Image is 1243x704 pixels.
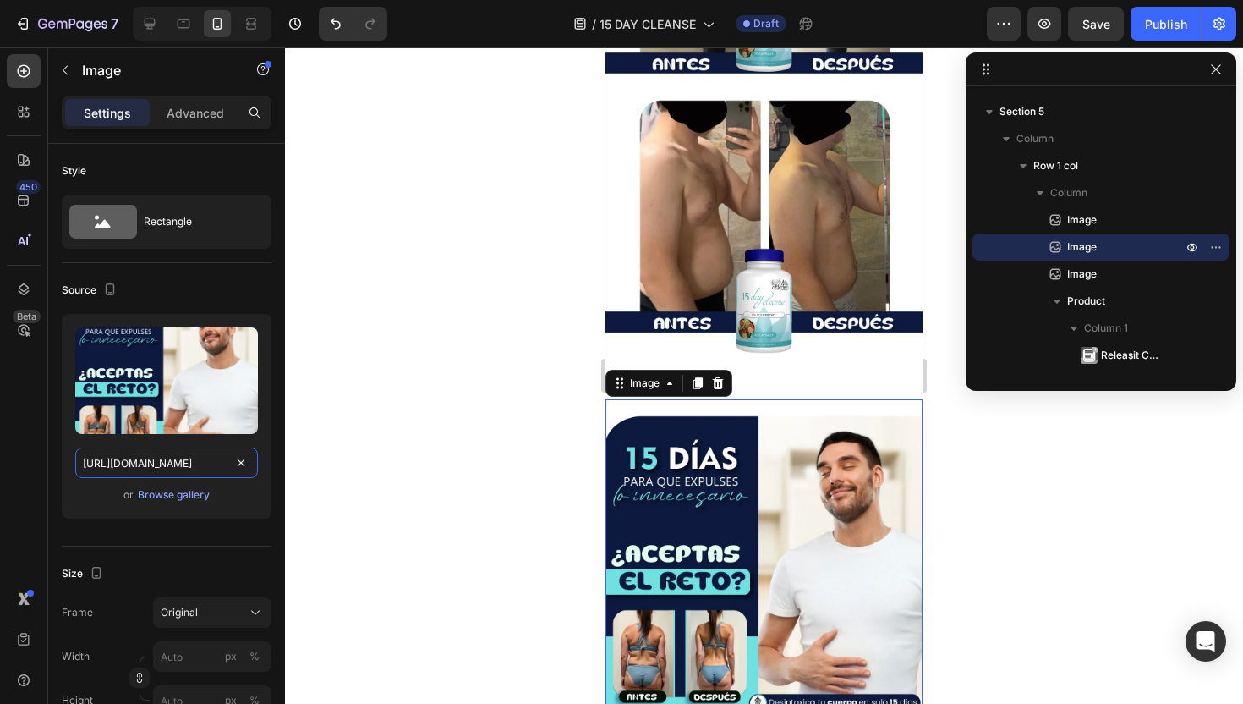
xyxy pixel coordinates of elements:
[82,60,226,80] p: Image
[1050,184,1087,201] span: Column
[153,597,271,628] button: Original
[1068,7,1124,41] button: Save
[1033,157,1078,174] span: Row 1 col
[221,646,241,667] button: %
[75,448,258,478] input: https://example.com/image.jpg
[319,7,387,41] div: Undo/Redo
[753,16,779,31] span: Draft
[62,649,90,664] label: Width
[62,605,93,620] label: Frame
[137,487,211,503] button: Browse gallery
[161,605,198,620] span: Original
[123,485,134,505] span: or
[600,15,696,33] span: 15 DAY CLEANSE
[1131,7,1202,41] button: Publish
[1101,347,1165,364] span: Releasit COD Form & Upsells
[1067,239,1097,256] span: Image
[16,180,41,194] div: 450
[1067,266,1097,283] span: Image
[62,163,86,179] div: Style
[75,327,258,434] img: preview-image
[244,646,265,667] button: px
[167,104,224,122] p: Advanced
[1067,212,1097,228] span: Image
[1145,15,1187,33] div: Publish
[138,487,210,503] div: Browse gallery
[1016,130,1054,147] span: Column
[1082,17,1110,31] span: Save
[1084,320,1128,337] span: Column 1
[1081,347,1098,364] img: Releasit COD Form & Upsells
[111,14,118,34] p: 7
[13,310,41,323] div: Beta
[249,649,260,664] div: %
[1067,293,1105,310] span: Product
[592,15,596,33] span: /
[84,104,131,122] p: Settings
[62,563,107,586] div: Size
[153,641,271,672] input: px%
[7,7,126,41] button: 7
[605,47,923,704] iframe: Design area
[1186,621,1226,662] div: Open Intercom Messenger
[999,103,1044,120] span: Section 5
[62,279,120,302] div: Source
[225,649,237,664] div: px
[144,202,247,241] div: Rectangle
